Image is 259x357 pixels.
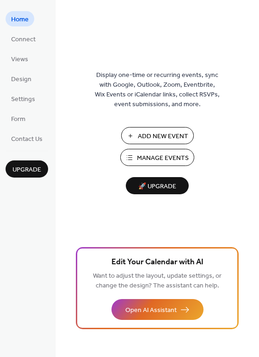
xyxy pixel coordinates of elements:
[120,149,194,166] button: Manage Events
[138,132,188,141] span: Add New Event
[111,256,203,269] span: Edit Your Calendar with AI
[12,165,41,175] span: Upgrade
[6,111,31,126] a: Form
[111,299,203,320] button: Open AI Assistant
[6,160,48,178] button: Upgrade
[6,71,37,86] a: Design
[6,51,34,66] a: Views
[11,115,25,124] span: Form
[93,270,222,292] span: Want to adjust the layout, update settings, or change the design? The assistant can help.
[137,153,189,163] span: Manage Events
[11,75,31,84] span: Design
[6,131,48,146] a: Contact Us
[11,95,35,104] span: Settings
[121,127,194,144] button: Add New Event
[11,15,29,25] span: Home
[11,55,28,64] span: Views
[6,91,41,106] a: Settings
[126,177,189,194] button: 🚀 Upgrade
[6,31,41,46] a: Connect
[131,180,183,193] span: 🚀 Upgrade
[11,134,43,144] span: Contact Us
[6,11,34,26] a: Home
[125,306,177,315] span: Open AI Assistant
[95,70,220,109] span: Display one-time or recurring events, sync with Google, Outlook, Zoom, Eventbrite, Wix Events or ...
[11,35,36,45] span: Connect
